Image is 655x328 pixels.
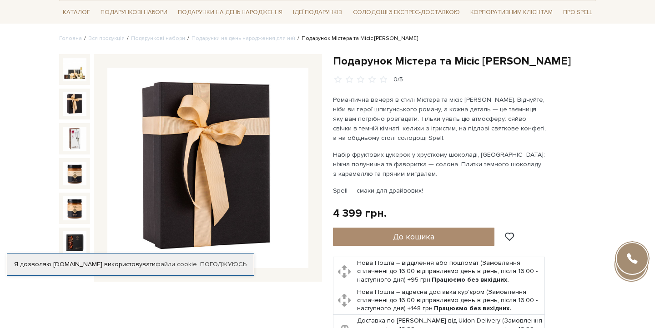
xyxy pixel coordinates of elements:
span: Каталог [59,5,94,20]
a: Корпоративним клієнтам [467,5,556,20]
a: Погоджуюсь [200,260,247,268]
a: Головна [59,35,82,42]
img: Подарунок Містера та Місіс Сміт [63,162,86,185]
a: Солодощі з експрес-доставкою [349,5,464,20]
a: Подарункові набори [131,35,185,42]
span: До кошика [393,232,434,242]
b: Працюємо без вихідних. [432,276,509,283]
button: До кошика [333,228,494,246]
img: Подарунок Містера та Місіс Сміт [63,58,86,81]
img: Подарунок Містера та Місіс Сміт [63,127,86,150]
b: Працюємо без вихідних. [434,304,511,312]
div: 0/5 [393,75,403,84]
a: Вся продукція [88,35,125,42]
div: 4 399 грн. [333,206,387,220]
span: Ідеї подарунків [289,5,346,20]
img: Подарунок Містера та Місіс Сміт [63,92,86,116]
a: Подарунки на день народження для неї [191,35,295,42]
img: Подарунок Містера та Місіс Сміт [63,231,86,255]
p: Набір фруктових цукерок у хрусткому шоколаді, [GEOGRAPHIC_DATA]: ніжна полунична та фаворитка — с... [333,150,546,179]
h1: Подарунок Містера та Місіс [PERSON_NAME] [333,54,596,68]
span: Подарункові набори [97,5,171,20]
a: файли cookie [156,260,197,268]
img: Подарунок Містера та Місіс Сміт [63,196,86,220]
span: Про Spell [559,5,596,20]
td: Нова Пошта – адресна доставка кур'єром (Замовлення сплаченні до 16:00 відправляємо день в день, п... [355,286,545,315]
td: Нова Пошта – відділення або поштомат (Замовлення сплаченні до 16:00 відправляємо день в день, піс... [355,257,545,286]
img: Подарунок Містера та Місіс Сміт [107,68,308,268]
p: Spell — смаки для драйвових! [333,186,546,195]
div: Я дозволяю [DOMAIN_NAME] використовувати [7,260,254,268]
li: Подарунок Містера та Місіс [PERSON_NAME] [295,35,418,43]
p: Романтична вечеря в стилі Містера та місіс [PERSON_NAME]. Відчуйте, ніби ви герої шпигунського ро... [333,95,546,143]
span: Подарунки на День народження [174,5,286,20]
